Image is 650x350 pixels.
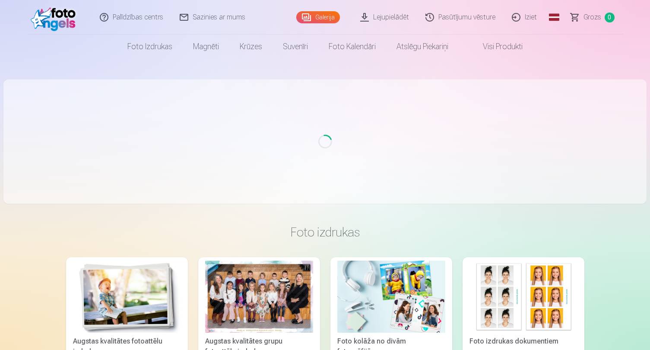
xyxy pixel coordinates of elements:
span: 0 [605,13,615,22]
a: Galerija [296,11,340,23]
img: /fa1 [31,3,80,31]
a: Foto kalendāri [318,35,386,59]
span: Grozs [583,12,601,22]
img: Foto izdrukas dokumentiem [469,261,577,333]
a: Visi produkti [459,35,533,59]
a: Atslēgu piekariņi [386,35,459,59]
img: Augstas kvalitātes fotoattēlu izdrukas [73,261,181,333]
img: Foto kolāža no divām fotogrāfijām [337,261,445,333]
a: Suvenīri [273,35,318,59]
a: Magnēti [183,35,229,59]
a: Krūzes [229,35,273,59]
h3: Foto izdrukas [73,224,577,240]
a: Foto izdrukas [117,35,183,59]
div: Foto izdrukas dokumentiem [466,336,581,347]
